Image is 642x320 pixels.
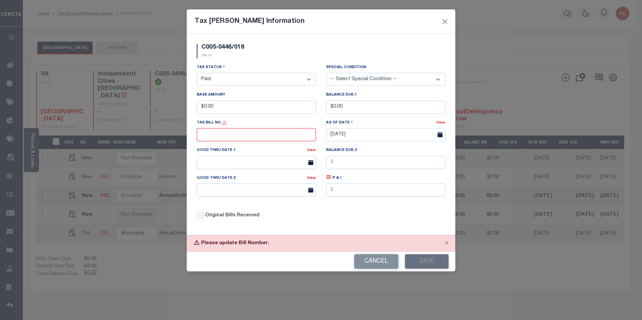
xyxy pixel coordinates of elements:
label: Good Thru Date 2 [197,175,237,181]
input: $ [326,101,445,114]
a: Clear [436,121,445,124]
div: Please update Bill Number. [187,235,455,252]
button: Cancel [354,254,398,269]
a: Clear [307,149,316,152]
label: Good Thru Date 1 [197,148,237,153]
button: Close [438,235,455,250]
label: Special Condition [326,65,366,70]
p: TAX ID [201,53,244,58]
a: Clear [307,176,316,180]
label: Balance Due 2 [326,148,357,153]
label: Tax Bill No [197,120,227,126]
label: Original Bills Received [205,212,260,219]
label: As Of Date [326,119,353,126]
label: Base Amount [197,92,225,98]
input: $ [326,156,445,169]
label: P & I [332,175,341,181]
label: Balance Due 1 [326,92,357,98]
label: Tax Status [197,64,225,70]
h5: C005-0446/018 [201,44,244,51]
input: $ [326,183,445,197]
input: $ [197,101,316,114]
span: Please update Bill Number. [222,121,227,124]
